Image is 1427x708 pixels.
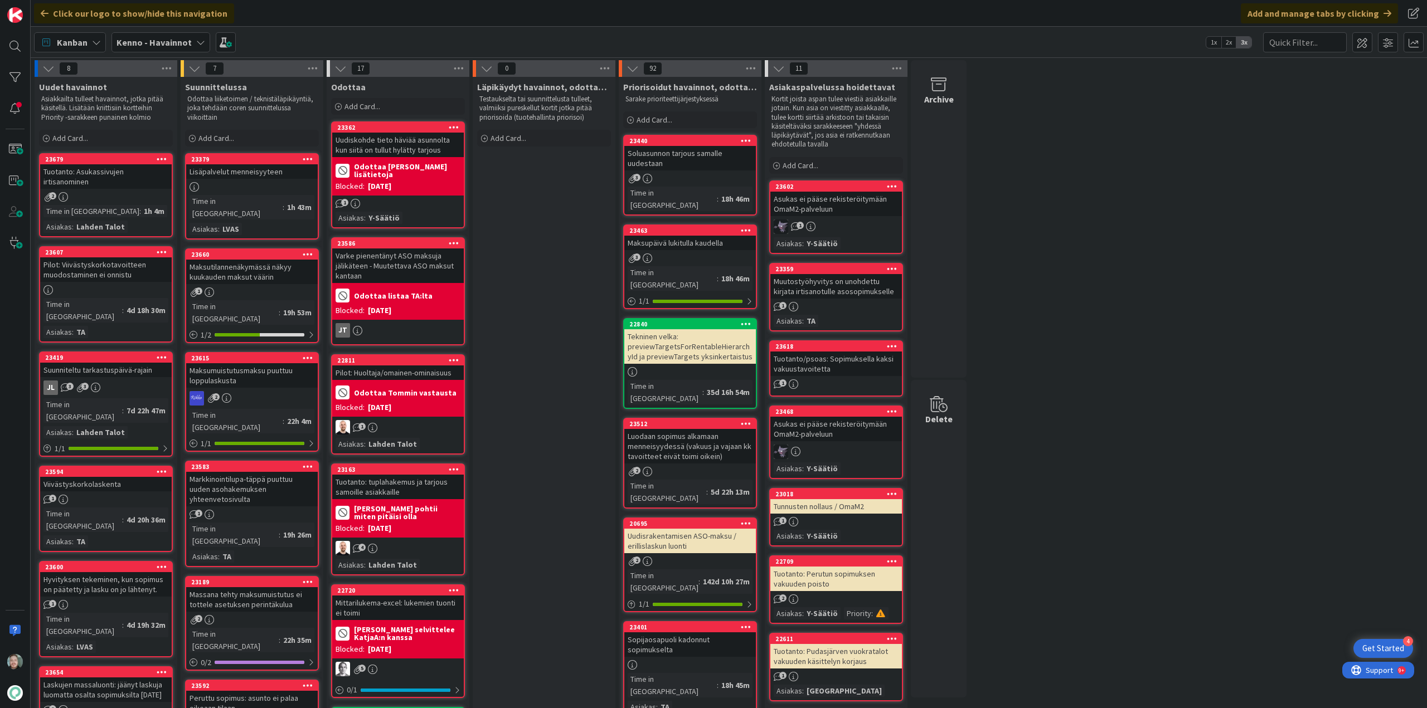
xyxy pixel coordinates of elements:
div: Time in [GEOGRAPHIC_DATA] [628,266,717,291]
div: 23602Asukas ei pääse rekisteröitymään OmaM2-palveluun [770,182,902,216]
div: 23401 [624,622,756,632]
div: Asiakas [336,212,364,224]
div: 23586 [337,240,464,247]
div: 23379 [186,154,318,164]
span: Add Card... [52,133,88,143]
span: Uudet havainnot [39,81,107,92]
div: 23189 [186,577,318,587]
span: 17 [351,62,370,75]
div: Luodaan sopimus alkamaan menneisyydessä (vakuus ja vajaan kk tavoitteet eivät toimi oikein) [624,429,756,463]
div: Uudisrakentamisen ASO-maksu / erillislaskun luonti [624,529,756,553]
div: 23583 [186,462,318,472]
div: [DATE] [368,523,391,534]
div: Lahden Talot [74,221,128,233]
div: TM [332,541,464,555]
div: 23512 [624,419,756,429]
div: 4d 20h 36m [124,514,168,526]
div: Massana tehty maksumuistutus ei tottele asetuksen perintäkulua [186,587,318,612]
div: PH [332,662,464,676]
span: : [279,306,280,319]
div: Asiakas [43,535,72,548]
div: 23602 [775,183,902,191]
div: Y-Säätiö [804,607,841,619]
div: Time in [GEOGRAPHIC_DATA] [628,480,706,504]
div: 23583 [191,463,318,471]
div: 23600Hyvityksen tekeminen, kun sopimus on päätetty ja lasku on jo lähtenyt. [40,562,172,597]
div: JL [40,380,172,395]
div: 23018Tunnusten nollaus / OmaM2 [770,489,902,514]
div: 23463Maksupäivä lukitulla kaudella [624,226,756,250]
div: 23594 [45,468,172,476]
div: [DATE] [368,305,391,316]
div: 23660 [186,250,318,260]
div: 23660 [191,251,318,258]
div: 23618 [775,343,902,350]
span: : [802,462,804,475]
div: 22720Mittarilukema-excel: lukemien tuonti ei toimi [332,585,464,620]
div: Tuotanto: Perutun sopimuksen vakuuden poisto [770,567,902,591]
div: Tuotanto: tuplahakemus ja tarjous samoille asiakkaille [332,475,464,499]
div: 4d 18h 30m [124,304,168,316]
div: 22840 [629,320,756,328]
div: 23679 [40,154,172,164]
div: Asiakas [336,438,364,450]
span: : [717,272,719,285]
span: : [279,529,280,541]
div: 23468Asukas ei pääse rekisteröitymään OmaM2-palveluun [770,407,902,441]
span: 1 [779,517,787,524]
span: : [802,237,804,250]
span: : [698,575,700,588]
div: 7d 22h 47m [124,404,168,417]
div: 23440Soluasunnon tarjous samalle uudestaan [624,136,756,170]
span: 1 [195,287,202,295]
div: Asiakas [190,550,218,563]
div: 20695 [624,519,756,529]
div: TM [332,420,464,434]
span: : [717,193,719,205]
span: 1x [1206,37,1221,48]
div: Varke pienentänyt ASO maksuja jälikäteen - Muutettava ASO maksut kantaan [332,248,464,283]
p: Kortit joista aspan tulee viestiä asiakkaille jotain. Kun asia on viestitty asiakkaalle, tulee ko... [771,95,901,149]
div: Blocked: [336,402,365,413]
div: 23189 [191,578,318,586]
span: 2x [1221,37,1236,48]
div: 0/2 [186,656,318,670]
div: 22720 [337,587,464,594]
div: 23419Suunniteltu tarkastuspäivä-rajain [40,353,172,377]
div: 23679 [45,155,172,163]
b: Odottaa Tommin vastausta [354,389,457,397]
div: [DATE] [368,402,391,413]
b: Kenno - Havainnot [117,37,192,48]
span: 8 [59,62,78,75]
div: LM [770,445,902,459]
div: Asiakas [774,237,802,250]
input: Quick Filter... [1263,32,1347,52]
div: 23468 [770,407,902,417]
div: 1/1 [40,442,172,456]
img: LM [774,219,788,234]
div: 1/2 [186,328,318,342]
div: 0/1 [332,683,464,697]
div: 23359Muutostyöhyvitys on unohdettu kirjata irtisanotulle asosopimukselle [770,264,902,299]
span: : [122,404,124,417]
div: Asukas ei pääse rekisteröitymään OmaM2-palveluun [770,417,902,441]
div: Asiakas [43,221,72,233]
div: Priority [844,607,871,619]
div: 23018 [775,490,902,498]
span: Add Card... [198,133,234,143]
div: TA [74,535,88,548]
div: 19h 26m [280,529,314,541]
div: Blocked: [336,180,365,192]
span: 1 [195,510,202,517]
div: Hyvityksen tekeminen, kun sopimus on päätetty ja lasku on jo lähtenyt. [40,572,172,597]
div: Maksupäivä lukitulla kaudella [624,236,756,250]
div: 1/1 [624,597,756,611]
div: 23379Lisäpalvelut menneisyyteen [186,154,318,179]
div: 23512 [629,420,756,428]
div: 23607 [40,247,172,257]
div: Tunnusten nollaus / OmaM2 [770,499,902,514]
div: 23468 [775,408,902,416]
div: Uudiskohde tieto häviää asunnolta kun siitä on tullut hylätty tarjous [332,133,464,157]
div: Time in [GEOGRAPHIC_DATA] [43,398,122,423]
div: Lahden Talot [366,438,420,450]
